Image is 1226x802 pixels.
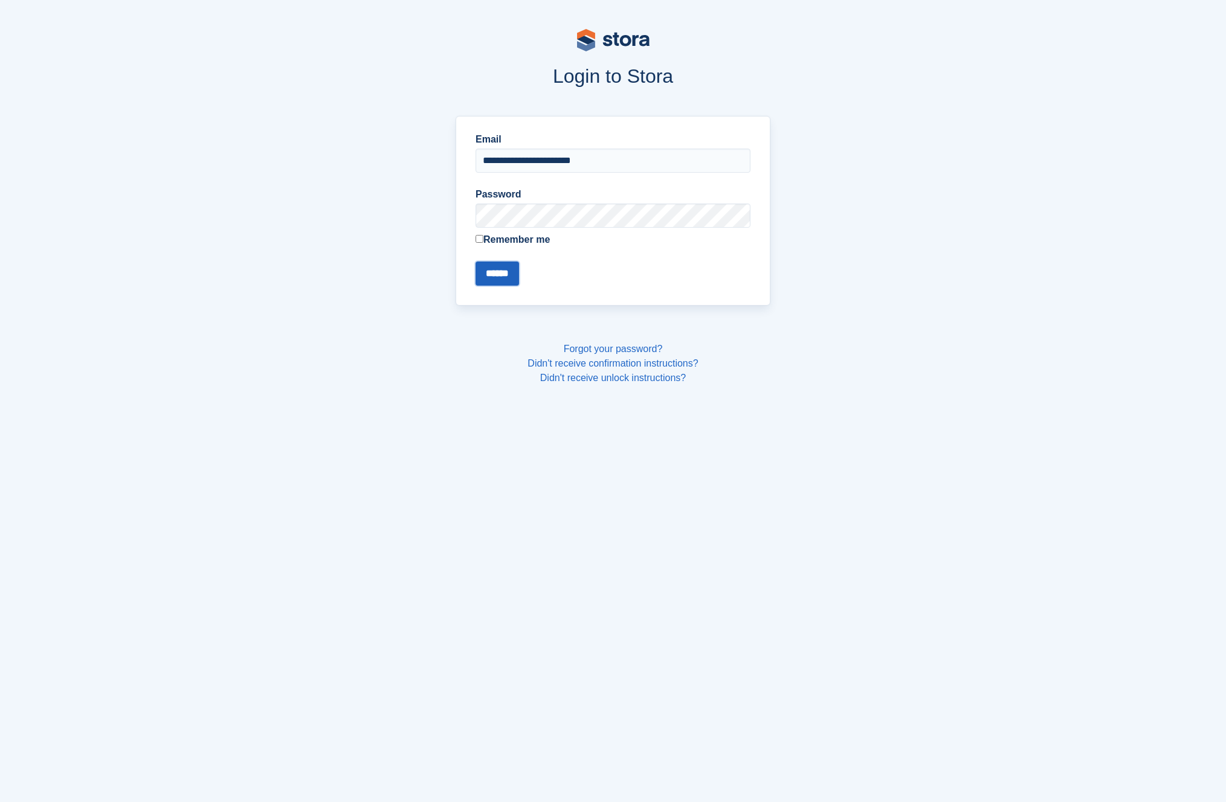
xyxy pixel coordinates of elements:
label: Remember me [476,233,750,247]
label: Email [476,132,750,147]
img: stora-logo-53a41332b3708ae10de48c4981b4e9114cc0af31d8433b30ea865607fb682f29.svg [577,29,650,51]
label: Password [476,187,750,202]
a: Didn't receive confirmation instructions? [528,358,698,368]
a: Didn't receive unlock instructions? [540,373,686,383]
h1: Login to Stora [225,65,1001,87]
input: Remember me [476,235,483,243]
a: Forgot your password? [564,344,663,354]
